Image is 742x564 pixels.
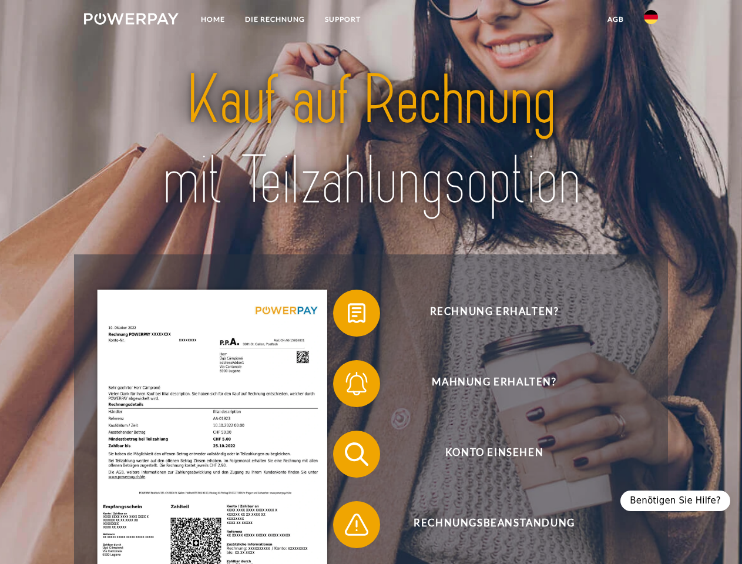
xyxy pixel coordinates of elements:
img: logo-powerpay-white.svg [84,13,179,25]
a: agb [597,9,634,30]
img: qb_search.svg [342,439,371,469]
a: SUPPORT [315,9,371,30]
div: Benötigen Sie Hilfe? [620,491,730,511]
img: de [644,10,658,24]
a: DIE RECHNUNG [235,9,315,30]
a: Home [191,9,235,30]
button: Mahnung erhalten? [333,360,639,407]
span: Rechnungsbeanstandung [350,501,638,548]
span: Konto einsehen [350,431,638,478]
button: Konto einsehen [333,431,639,478]
img: title-powerpay_de.svg [112,56,630,225]
span: Mahnung erhalten? [350,360,638,407]
img: qb_warning.svg [342,510,371,539]
img: qb_bill.svg [342,298,371,328]
span: Rechnung erhalten? [350,290,638,337]
button: Rechnung erhalten? [333,290,639,337]
button: Rechnungsbeanstandung [333,501,639,548]
img: qb_bell.svg [342,369,371,398]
